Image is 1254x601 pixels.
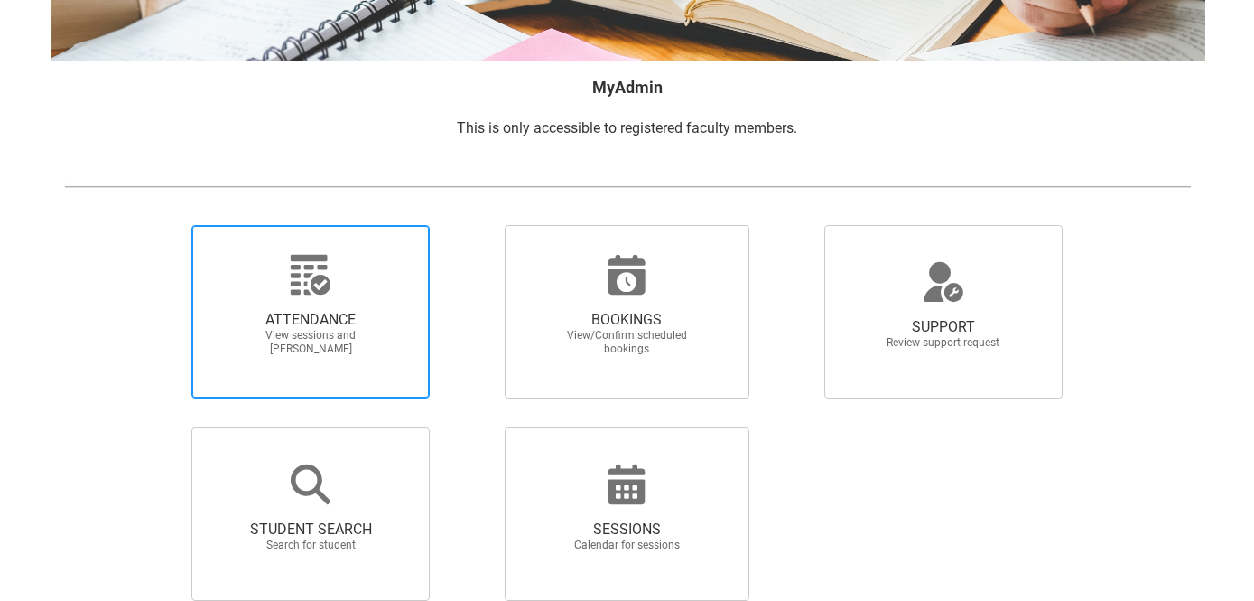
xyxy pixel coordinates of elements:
[231,539,390,552] span: Search for student
[864,318,1023,336] span: SUPPORT
[864,336,1023,350] span: Review support request
[457,119,797,136] span: This is only accessible to registered faculty members.
[231,311,390,329] span: ATTENDANCE
[64,177,1191,196] img: REDU_GREY_LINE
[547,521,706,539] span: SESSIONS
[547,329,706,356] span: View/Confirm scheduled bookings
[231,521,390,539] span: STUDENT SEARCH
[547,539,706,552] span: Calendar for sessions
[231,329,390,356] span: View sessions and [PERSON_NAME]
[547,311,706,329] span: BOOKINGS
[64,75,1191,99] h2: MyAdmin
